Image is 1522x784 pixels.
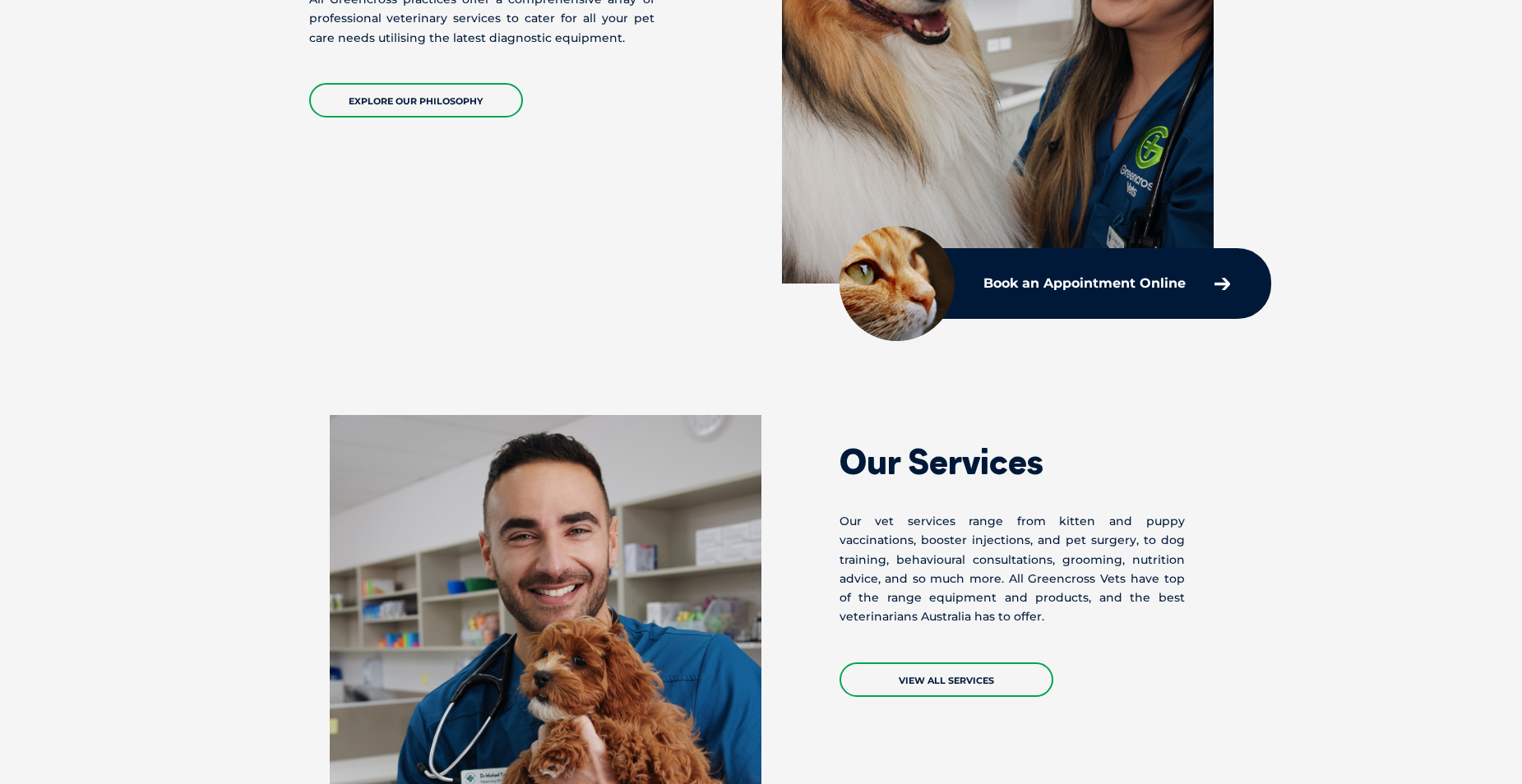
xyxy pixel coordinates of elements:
a: VIEW ALL SERVICES [840,662,1053,697]
h2: Our Services [840,445,1185,479]
p: Book an Appointment Online [983,277,1186,290]
p: Our vet services range from kitten and puppy vaccinations, booster injections, and pet surgery, t... [840,512,1185,626]
a: EXPLORE OUR PHILOSOPHY [309,83,523,118]
a: Book an Appointment Online [975,269,1238,298]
